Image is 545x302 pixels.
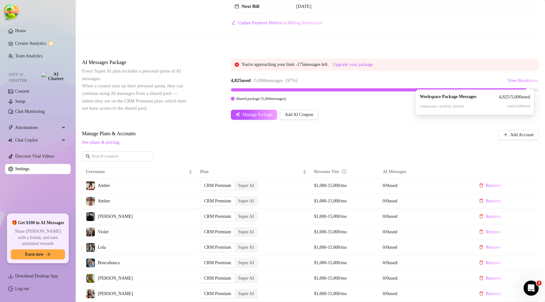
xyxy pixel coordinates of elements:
[15,89,29,94] a: Content
[86,168,187,175] span: Username
[15,54,43,58] a: Team Analytics
[474,289,506,299] button: Remove
[383,276,397,281] span: 0 / 0 used
[201,181,235,190] div: CRM Premium
[280,110,318,120] button: Add AI Coupon
[91,153,145,160] input: Search creators
[82,68,186,111] span: Every Super AI plan includes a personal quota of AI messages. When a creator uses up their person...
[236,96,286,101] span: Shared package ( 5,000 messages)
[285,112,313,117] span: Add AI Coupon
[486,199,501,204] span: Remove
[314,169,339,174] span: Revenue Tier
[82,59,188,66] span: AI Messages Package
[310,286,379,302] td: $1,000-15,000/mo
[82,166,196,178] th: Username
[11,228,65,247] span: Share [PERSON_NAME] with a friend, and earn unlimited rewards
[5,5,18,18] button: Open Tanstack query devtools
[536,281,542,286] span: 3
[15,123,60,133] span: Automations
[235,62,239,67] span: close-circle
[231,110,277,120] button: Manage Package
[507,103,530,109] span: 4,825 / 5,000 used
[486,245,501,250] span: Remove
[200,273,258,283] div: segmented control
[98,260,120,265] span: Boncabunca
[15,99,25,104] a: Setup
[286,78,298,83] span: ( 97 %)
[200,168,302,175] span: Plan
[333,62,373,67] a: Upgrade your package
[383,229,397,234] span: 0 / 0 used
[15,154,54,159] a: Discover Viral Videos
[474,242,506,253] button: Remove
[524,281,539,296] iframe: Intercom live chat
[474,212,506,222] button: Remove
[196,166,310,178] th: Plan
[15,28,26,33] a: Home
[15,38,66,49] a: Creator Analytics exclamation-circle
[235,197,257,206] div: Super AI
[86,197,95,206] img: Amber
[86,243,95,252] img: Lola
[201,212,235,221] div: CRM Premium
[82,140,120,145] a: See plans & pricing
[296,4,311,9] span: [DATE]
[201,228,235,236] div: CRM Premium
[98,245,106,250] span: Lola
[486,214,501,219] span: Remove
[201,258,235,267] div: CRM Premium
[9,72,39,84] span: Izzy AI Chatter
[235,181,257,190] div: Super AI
[86,181,95,190] img: Amber
[383,214,397,219] span: 0 / 0 used
[498,130,539,140] button: Add Account
[231,20,236,25] span: edit
[235,243,257,252] div: Super AI
[235,289,257,298] div: Super AI
[200,258,258,268] div: segmented control
[383,260,397,265] span: 0 / 0 used
[15,109,45,114] a: Chat Monitoring
[98,214,133,219] span: [PERSON_NAME]
[479,245,483,249] span: delete
[310,209,379,224] td: $1,000-15,000/mo
[98,183,110,188] span: Amber
[383,198,397,203] span: 0 / 0 used
[15,166,29,171] a: Settings
[420,104,464,108] span: 5,000 credits • [DATE] - [DATE]
[200,242,258,253] div: segmented control
[231,78,251,83] strong: 4,825 used
[200,212,258,222] div: segmented control
[474,273,506,283] button: Remove
[310,240,379,255] td: $1,000-15,000/mo
[379,166,470,178] th: AI Messages
[86,258,95,267] img: Boncabunca
[310,224,379,240] td: $1,000-15,000/mo
[486,183,501,188] span: Remove
[499,93,530,103] span: 4,825 / 5,000 used
[15,274,58,278] span: Download Desktop App
[486,276,501,281] span: Remove
[86,154,90,159] span: search
[15,286,29,291] a: Log out
[201,243,235,252] div: CRM Premium
[479,260,483,265] span: delete
[310,255,379,271] td: $1,000-15,000/mo
[242,61,535,68] div: You're approaching your limit - 175 messages left.
[201,274,235,283] div: CRM Premium
[41,72,66,81] img: AI Chatter
[510,132,534,137] span: Add Account
[479,291,483,296] span: delete
[235,228,257,236] div: Super AI
[383,291,397,296] span: 0 / 0 used
[474,181,506,191] button: Remove
[383,183,397,188] span: 0 / 0 used
[503,132,508,137] span: plus
[200,196,258,206] div: segmented control
[420,94,477,99] strong: Workspace Package Messages
[12,220,64,226] span: 🎁 Get $100 in AI Messages
[8,125,13,130] span: thunderbolt
[243,112,272,117] span: Manage Package
[98,291,133,296] span: [PERSON_NAME]
[235,258,257,267] div: Super AI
